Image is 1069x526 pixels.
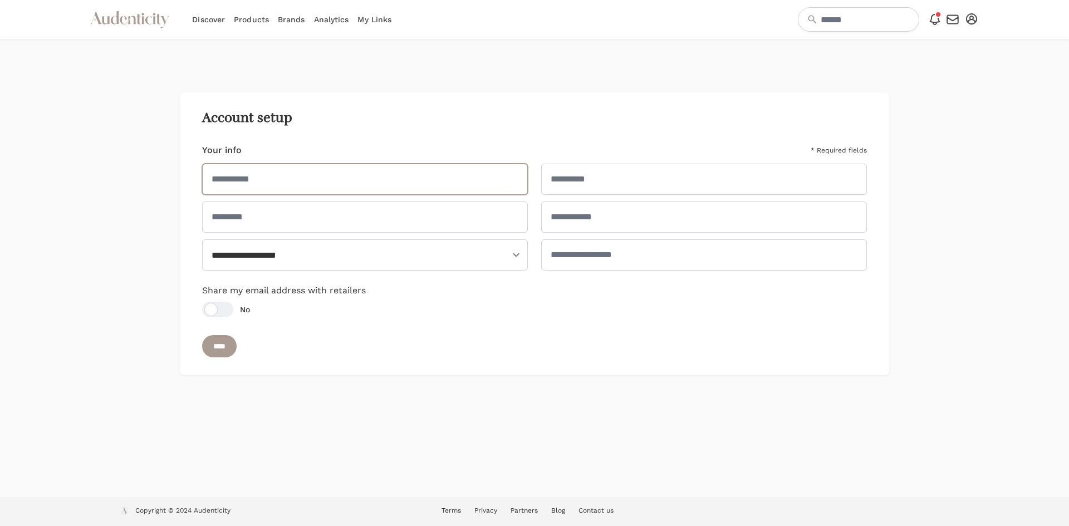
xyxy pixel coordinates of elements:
[202,110,867,126] h2: Account setup
[442,507,461,514] a: Terms
[578,507,614,514] a: Contact us
[202,284,867,317] div: Share my email address with retailers
[511,507,538,514] a: Partners
[474,507,497,514] a: Privacy
[240,304,250,315] span: No
[135,506,231,517] p: Copyright © 2024 Audenticity
[202,144,242,157] h4: Your info
[811,146,867,155] span: * Required fields
[551,507,565,514] a: Blog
